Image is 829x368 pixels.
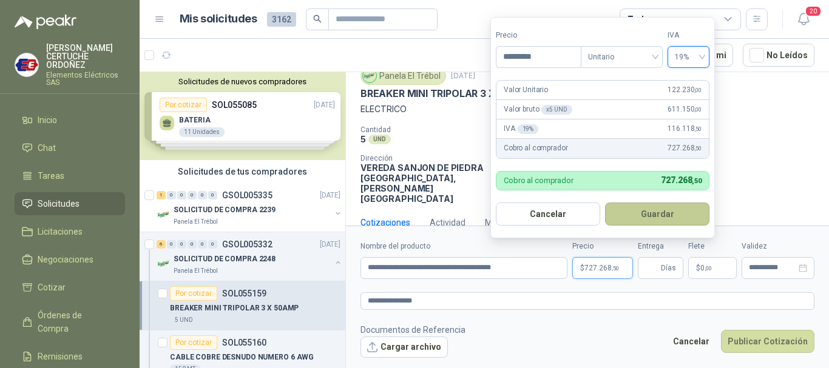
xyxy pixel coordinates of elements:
[584,264,619,272] span: 727.268
[157,188,343,227] a: 1 0 0 0 0 0 GSOL005335[DATE] Company LogoSOLICITUD DE COMPRA 2239Panela El Trébol
[675,48,702,66] span: 19%
[451,70,475,82] p: [DATE]
[38,309,113,335] span: Órdenes de Compra
[15,248,125,271] a: Negociaciones
[174,204,276,216] p: SOLICITUD DE COMPRA 2239
[638,241,683,252] label: Entrega
[694,106,702,113] span: ,00
[157,237,343,276] a: 6 0 0 0 0 0 GSOL005332[DATE] Company LogoSOLICITUD DE COMPRA 2248Panela El Trébol
[167,191,176,199] div: 0
[15,109,125,132] a: Inicio
[504,84,548,96] p: Valor Unitario
[504,176,574,184] p: Cobro al comprador
[363,69,376,82] img: Company Logo
[694,87,702,93] span: ,00
[612,265,619,272] span: ,50
[313,15,322,23] span: search
[668,123,702,135] span: 116.118
[496,30,581,41] label: Precio
[793,8,814,30] button: 20
[15,345,125,368] a: Remisiones
[15,15,76,29] img: Logo peakr
[504,104,572,115] p: Valor bruto
[661,258,676,278] span: Días
[38,141,56,155] span: Chat
[360,125,519,134] p: Cantidad
[504,142,567,154] p: Cobro al comprador
[668,84,702,96] span: 122.230
[267,12,296,27] span: 3162
[188,191,197,199] div: 0
[743,44,814,67] button: No Leídos
[38,113,57,127] span: Inicio
[157,256,171,271] img: Company Logo
[180,10,257,28] h1: Mis solicitudes
[688,241,737,252] label: Flete
[360,102,814,116] p: ELECTRICO
[504,123,538,135] p: IVA
[541,105,572,115] div: x 5 UND
[198,191,207,199] div: 0
[38,225,83,238] span: Licitaciones
[368,135,391,144] div: UND
[174,217,218,227] p: Panela El Trébol
[360,162,494,204] p: VEREDA SANJON DE PIEDRA [GEOGRAPHIC_DATA] , [PERSON_NAME][GEOGRAPHIC_DATA]
[360,154,494,162] p: Dirección
[320,190,340,201] p: [DATE]
[15,220,125,243] a: Licitaciones
[208,240,217,249] div: 0
[208,191,217,199] div: 0
[157,207,171,222] img: Company Logo
[360,134,366,144] p: 5
[320,239,340,250] p: [DATE]
[668,30,709,41] label: IVA
[198,240,207,249] div: 0
[496,202,600,226] button: Cancelar
[177,191,186,199] div: 0
[157,240,166,249] div: 6
[518,124,539,134] div: 19 %
[170,315,198,325] div: 5 UND
[140,160,345,183] div: Solicitudes de tus compradores
[222,191,272,199] p: GSOL005335
[360,323,465,336] p: Documentos de Referencia
[170,286,217,301] div: Por cotizar
[694,145,702,152] span: ,50
[144,77,340,86] button: Solicitudes de nuevos compradores
[605,202,709,226] button: Guardar
[174,253,276,265] p: SOLICITUD DE COMPRA 2248
[222,289,266,298] p: SOL055159
[805,5,822,17] span: 20
[188,240,197,249] div: 0
[572,257,633,279] p: $727.268,50
[15,192,125,215] a: Solicitudes
[15,164,125,187] a: Tareas
[485,216,522,229] div: Mensajes
[696,264,700,272] span: $
[15,136,125,159] a: Chat
[15,304,125,340] a: Órdenes de Compra
[668,142,702,154] span: 727.268
[742,241,814,252] label: Validez
[140,281,345,330] a: Por cotizarSOL055159BREAKER MINI TRIPOLAR 3 X 50AMP5 UND
[46,44,125,69] p: [PERSON_NAME] CERTUCHE ORDOÑEZ
[38,281,66,294] span: Cotizar
[38,169,64,182] span: Tareas
[170,335,217,350] div: Por cotizar
[668,104,702,115] span: 611.150
[177,240,186,249] div: 0
[222,240,272,249] p: GSOL005332
[46,72,125,86] p: Elementos Eléctricos SAS
[360,216,410,229] div: Cotizaciones
[688,257,737,279] p: $ 0,00
[628,13,653,26] div: Todas
[360,87,532,100] p: BREAKER MINI TRIPOLAR 3 X 50AMP
[170,303,299,314] p: BREAKER MINI TRIPOLAR 3 X 50AMP
[430,216,465,229] div: Actividad
[360,67,446,85] div: Panela El Trébol
[661,175,702,185] span: 727.268
[170,352,314,363] p: CABLE COBRE DESNUDO NUMERO 6 AWG
[360,241,567,252] label: Nombre del producto
[666,330,716,353] button: Cancelar
[572,241,633,252] label: Precio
